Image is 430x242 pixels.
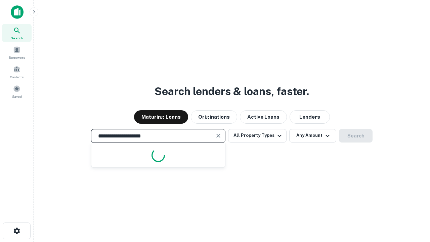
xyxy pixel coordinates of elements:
[9,55,25,60] span: Borrowers
[10,74,24,80] span: Contacts
[396,188,430,220] iframe: Chat Widget
[2,82,32,100] a: Saved
[214,131,223,140] button: Clear
[228,129,287,143] button: All Property Types
[134,110,188,124] button: Maturing Loans
[240,110,287,124] button: Active Loans
[2,63,32,81] a: Contacts
[11,5,24,19] img: capitalize-icon.png
[191,110,237,124] button: Originations
[11,35,23,41] span: Search
[289,129,336,143] button: Any Amount
[2,24,32,42] a: Search
[155,83,309,99] h3: Search lenders & loans, faster.
[2,43,32,62] a: Borrowers
[290,110,330,124] button: Lenders
[12,94,22,99] span: Saved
